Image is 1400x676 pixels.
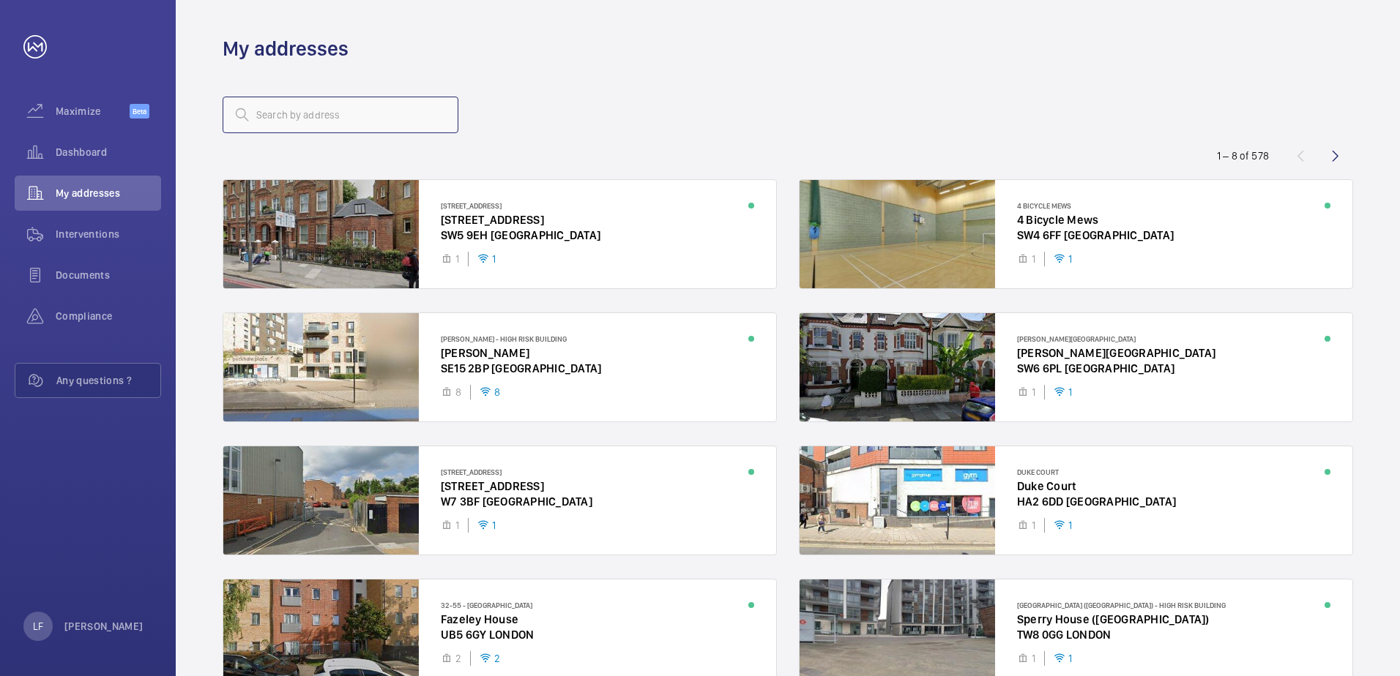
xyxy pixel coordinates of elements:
div: 1 – 8 of 578 [1217,149,1269,163]
span: Dashboard [56,145,161,159]
span: Compliance [56,309,161,323]
span: Any questions ? [56,373,160,388]
h1: My addresses [223,35,349,62]
input: Search by address [223,97,458,133]
span: Documents [56,268,161,282]
span: Beta [130,104,149,119]
span: My addresses [56,186,161,200]
p: LF [33,619,43,634]
p: [PERSON_NAME] [64,619,144,634]
span: Maximize [56,104,130,119]
span: Interventions [56,227,161,241]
